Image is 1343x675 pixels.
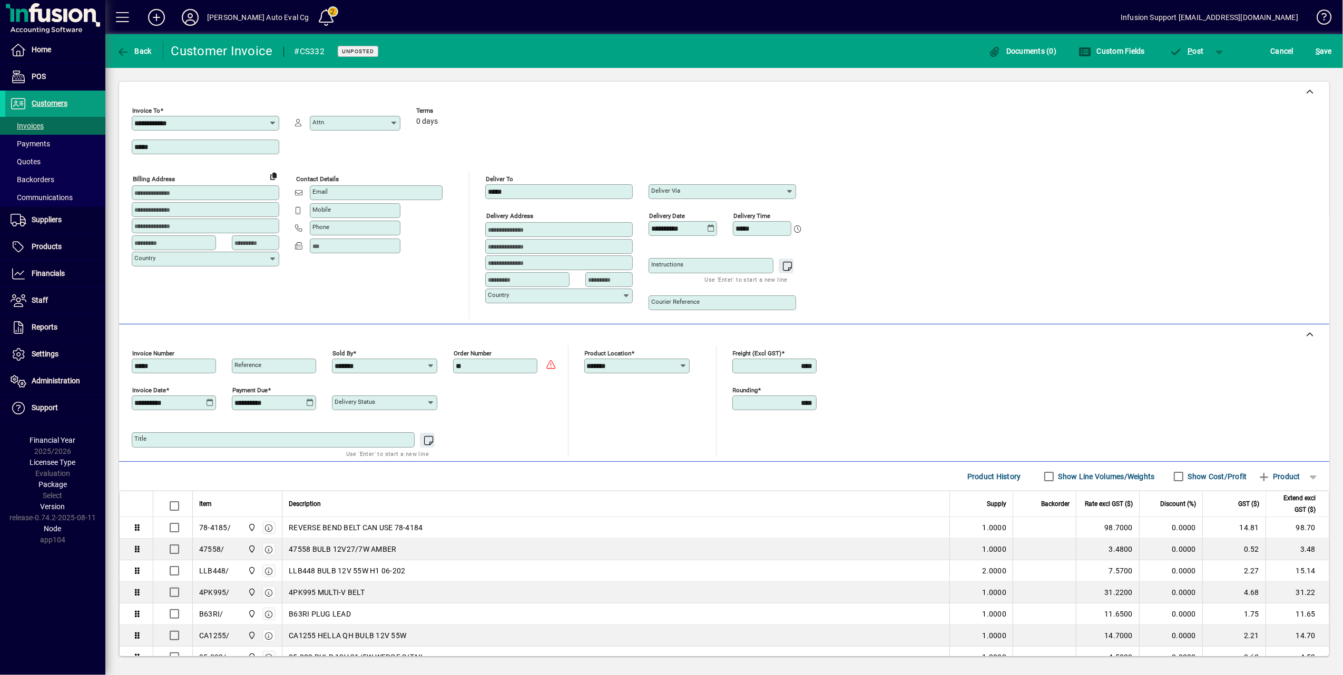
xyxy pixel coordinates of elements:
[245,630,257,641] span: Central
[289,587,365,598] span: 4PK995 MULTI-V BELT
[733,350,782,357] mat-label: Freight (excl GST)
[32,376,80,385] span: Administration
[199,522,231,533] div: 78-4185/
[1076,42,1148,61] button: Custom Fields
[312,118,324,126] mat-label: Attn
[1202,625,1266,647] td: 2.21
[983,565,1007,576] span: 2.0000
[234,361,261,369] mat-label: Reference
[199,652,227,662] div: 05-002/
[105,42,163,61] app-page-header-button: Back
[1083,522,1133,533] div: 98.7000
[585,350,632,357] mat-label: Product location
[32,99,67,107] span: Customers
[32,215,62,224] span: Suppliers
[983,652,1007,662] span: 1.0000
[132,350,174,357] mat-label: Invoice number
[5,117,105,135] a: Invoices
[1139,625,1202,647] td: 0.0000
[1202,539,1266,560] td: 0.52
[289,522,423,533] span: REVERSE BEND BELT CAN USE 78-4184
[1139,647,1202,668] td: 0.0000
[32,45,51,54] span: Home
[134,254,155,262] mat-label: Country
[32,296,48,304] span: Staff
[1258,468,1300,485] span: Product
[1316,47,1320,55] span: S
[5,64,105,90] a: POS
[199,609,223,619] div: B63RI/
[5,153,105,171] a: Quotes
[5,234,105,260] a: Products
[245,522,257,533] span: Central
[44,524,62,533] span: Node
[987,498,1006,510] span: Supply
[199,587,230,598] div: 4PK995/
[312,188,328,195] mat-label: Email
[11,122,44,130] span: Invoices
[1083,630,1133,641] div: 14.7000
[1266,560,1329,582] td: 15.14
[651,187,680,194] mat-label: Deliver via
[986,42,1060,61] button: Documents (0)
[1083,587,1133,598] div: 31.2200
[1041,498,1070,510] span: Backorder
[289,544,396,554] span: 47558 BULB 12V27/7W AMBER
[967,468,1021,485] span: Product History
[289,565,405,576] span: LLB448 BULB 12V 55W H1 06-202
[346,448,429,460] mat-hint: Use 'Enter' to start a new line
[1186,471,1247,482] label: Show Cost/Profit
[11,193,73,202] span: Communications
[1266,603,1329,625] td: 11.65
[651,261,683,268] mat-label: Instructions
[5,207,105,233] a: Suppliers
[171,43,273,59] div: Customer Invoice
[1202,582,1266,603] td: 4.68
[983,522,1007,533] span: 1.0000
[11,140,50,148] span: Payments
[988,47,1057,55] span: Documents (0)
[1266,539,1329,560] td: 3.48
[5,341,105,368] a: Settings
[199,544,224,554] div: 47558/
[1139,517,1202,539] td: 0.0000
[289,630,406,641] span: CA1255 HELLA QH BULB 12V 55W
[5,368,105,394] a: Administration
[245,587,257,598] span: Central
[1085,498,1133,510] span: Rate excl GST ($)
[733,386,758,394] mat-label: Rounding
[983,544,1007,554] span: 1.0000
[1083,652,1133,662] div: 4.5200
[232,386,268,394] mat-label: Payment due
[454,350,492,357] mat-label: Order number
[245,608,257,620] span: Central
[5,395,105,421] a: Support
[486,175,513,183] mat-label: Deliver To
[140,8,173,27] button: Add
[32,72,46,81] span: POS
[11,175,54,184] span: Backorders
[30,436,76,444] span: Financial Year
[38,480,67,489] span: Package
[30,458,76,466] span: Licensee Type
[245,543,257,555] span: Central
[32,323,57,331] span: Reports
[32,269,65,277] span: Financials
[1202,647,1266,668] td: 0.68
[295,43,325,60] div: #CS332
[1139,539,1202,560] td: 0.0000
[1252,467,1306,486] button: Product
[11,157,41,166] span: Quotes
[5,188,105,206] a: Communications
[114,42,154,61] button: Back
[335,398,375,405] mat-label: Delivery status
[207,9,309,26] div: [PERSON_NAME] Auto Eval Cg
[265,167,282,184] button: Copy to Delivery address
[733,212,770,220] mat-label: Delivery time
[1202,603,1266,625] td: 1.75
[705,273,788,285] mat-hint: Use 'Enter' to start a new line
[199,498,212,510] span: Item
[1139,603,1202,625] td: 0.0000
[134,435,146,442] mat-label: Title
[132,386,166,394] mat-label: Invoice date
